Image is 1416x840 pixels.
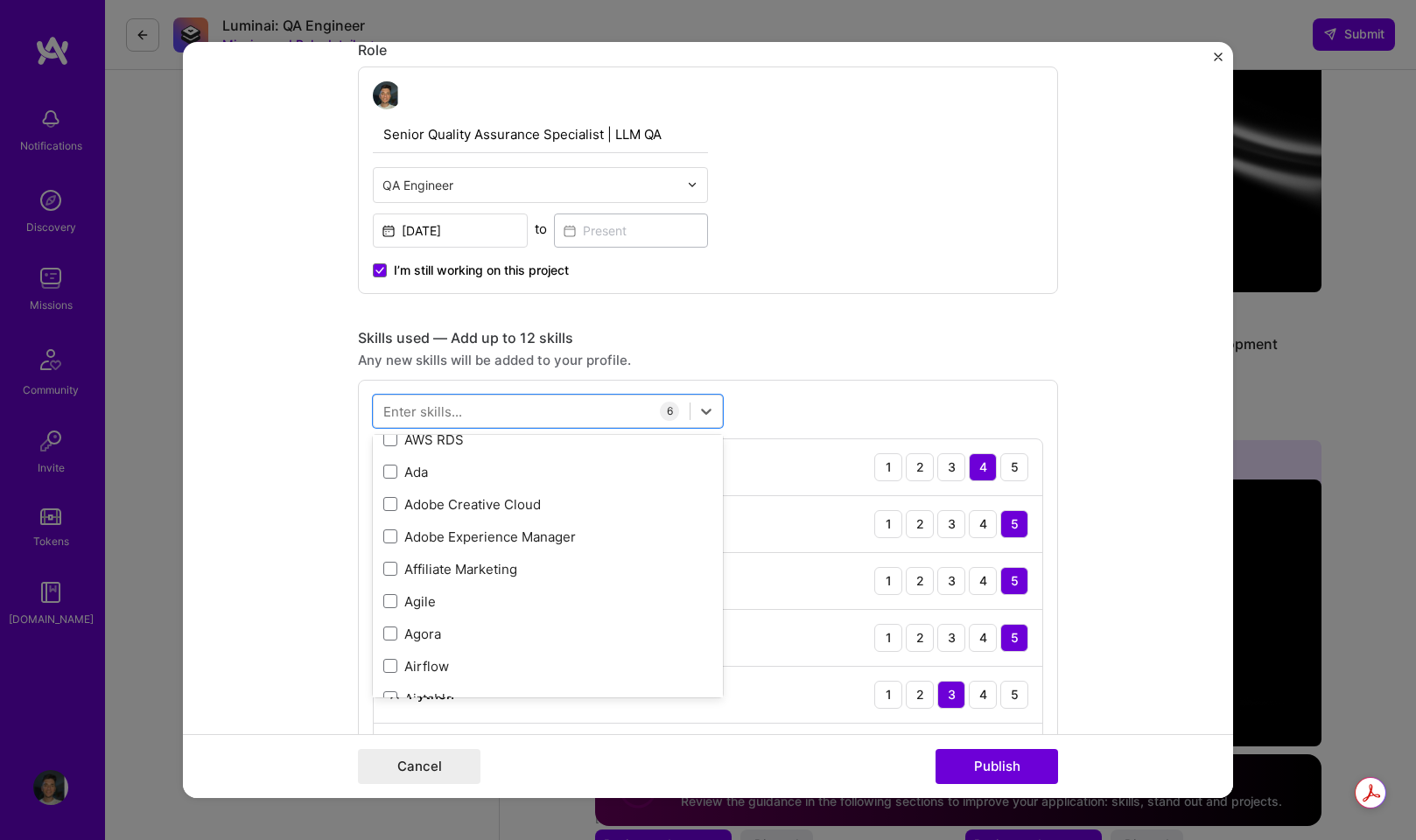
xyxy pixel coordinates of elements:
[383,625,712,643] div: Agora
[358,41,1058,59] div: Role
[937,453,965,481] div: 3
[383,430,712,449] div: AWS RDS
[906,567,934,595] div: 2
[383,560,712,578] div: Affiliate Marketing
[358,351,1058,369] div: Any new skills will be added to your profile.
[906,681,934,709] div: 2
[874,567,902,595] div: 1
[937,624,965,652] div: 3
[358,749,480,784] button: Cancel
[969,624,997,652] div: 4
[1000,567,1028,595] div: 5
[383,495,712,514] div: Adobe Creative Cloud
[906,624,934,652] div: 2
[687,179,697,190] img: drop icon
[383,463,712,481] div: Ada
[1000,624,1028,652] div: 5
[969,510,997,538] div: 4
[969,681,997,709] div: 4
[906,510,934,538] div: 2
[358,329,1058,347] div: Skills used — Add up to 12 skills
[535,220,547,238] div: to
[937,510,965,538] div: 3
[969,453,997,481] div: 4
[373,213,528,248] input: Date
[660,402,679,421] div: 6
[1000,681,1028,709] div: 5
[383,592,712,611] div: Agile
[874,453,902,481] div: 1
[936,749,1058,784] button: Publish
[383,402,462,420] div: Enter skills...
[906,453,934,481] div: 2
[383,657,712,675] div: Airflow
[1214,52,1223,71] button: Close
[554,213,709,248] input: Present
[874,510,902,538] div: 1
[373,116,708,153] input: Role Name
[937,567,965,595] div: 3
[383,689,712,708] div: Airtable
[394,262,569,279] span: I’m still working on this project
[1000,510,1028,538] div: 5
[874,681,902,709] div: 1
[383,528,712,546] div: Adobe Experience Manager
[874,624,902,652] div: 1
[937,681,965,709] div: 3
[969,567,997,595] div: 4
[1000,453,1028,481] div: 5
